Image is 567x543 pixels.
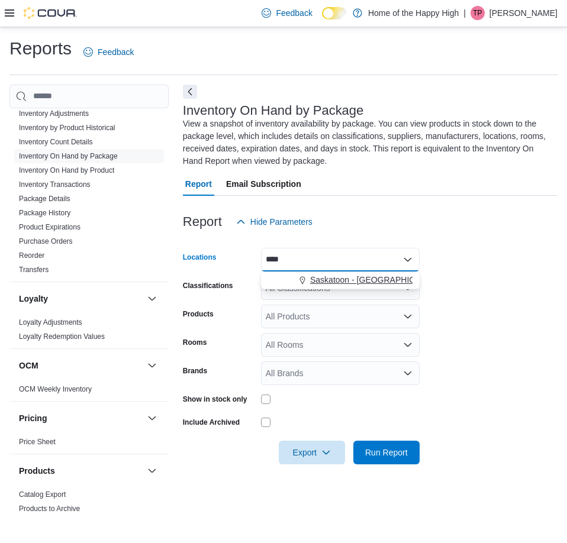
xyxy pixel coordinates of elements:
button: Open list of options [403,312,413,321]
button: Loyalty [145,292,159,306]
a: Inventory Count Details [19,138,93,146]
button: Pricing [19,412,143,424]
p: Home of the Happy High [368,6,459,20]
span: Inventory by Product Historical [19,123,115,132]
span: Reorder [19,251,44,260]
button: Loyalty [19,293,143,305]
span: Hide Parameters [250,216,313,228]
label: Include Archived [183,418,240,427]
p: | [463,6,466,20]
span: Feedback [276,7,312,19]
span: Report [185,172,212,196]
span: Package Details [19,194,70,203]
button: Pricing [145,411,159,425]
div: Inventory [9,106,169,282]
span: Saskatoon - [GEOGRAPHIC_DATA] - Fire & Flower [310,274,500,286]
button: OCM [145,358,159,373]
div: Thalia Pompu [471,6,485,20]
button: Saskatoon - [GEOGRAPHIC_DATA] - Fire & Flower [261,271,420,289]
label: Products [183,309,214,319]
span: Transfers [19,265,49,274]
a: Catalog Export [19,490,66,499]
a: Feedback [257,1,317,25]
div: OCM [9,382,169,401]
a: Purchase Orders [19,237,73,245]
a: Package Details [19,195,70,203]
span: TP [473,6,482,20]
span: Catalog Export [19,490,66,499]
p: [PERSON_NAME] [489,6,558,20]
h3: Pricing [19,412,47,424]
span: Loyalty Redemption Values [19,332,105,341]
a: Product Expirations [19,223,80,231]
button: Export [279,441,345,464]
a: Inventory On Hand by Product [19,166,114,174]
label: Rooms [183,338,207,347]
button: Open list of options [403,369,413,378]
button: Open list of options [403,340,413,350]
button: Close list of options [403,255,413,264]
span: Products to Archive [19,504,80,513]
h3: Report [183,215,222,229]
span: Feedback [98,46,134,58]
h3: Inventory On Hand by Package [183,104,364,118]
span: Inventory On Hand by Package [19,151,118,161]
a: Transfers [19,266,49,274]
span: Run Report [365,447,408,458]
a: Package History [19,209,70,217]
a: Inventory Adjustments [19,109,89,118]
span: Price Sheet [19,437,56,447]
div: Products [9,487,169,521]
button: Run Report [353,441,420,464]
span: Product Expirations [19,222,80,232]
a: Reorder [19,251,44,260]
button: OCM [19,360,143,371]
input: Dark Mode [322,7,347,20]
a: Feedback [79,40,138,64]
a: Inventory Transactions [19,180,91,189]
span: Email Subscription [226,172,301,196]
a: Products to Archive [19,505,80,513]
button: Next [183,85,197,99]
a: Loyalty Redemption Values [19,332,105,341]
a: Inventory by Product Historical [19,124,115,132]
div: Loyalty [9,315,169,348]
a: OCM Weekly Inventory [19,385,92,393]
h3: Loyalty [19,293,48,305]
a: Loyalty Adjustments [19,318,82,327]
span: Inventory Count Details [19,137,93,147]
h1: Reports [9,37,72,60]
span: Package History [19,208,70,218]
a: Price Sheet [19,438,56,446]
span: Inventory Transactions [19,180,91,189]
label: Classifications [183,281,233,290]
div: Choose from the following options [261,271,420,289]
h3: OCM [19,360,38,371]
div: View a snapshot of inventory availability by package. You can view products in stock down to the ... [183,118,552,167]
button: Hide Parameters [231,210,317,234]
a: Inventory On Hand by Package [19,152,118,160]
label: Brands [183,366,207,376]
button: Products [145,464,159,478]
button: Products [19,465,143,477]
h3: Products [19,465,55,477]
label: Show in stock only [183,395,247,404]
span: Export [286,441,338,464]
img: Cova [24,7,77,19]
label: Locations [183,253,217,262]
div: Pricing [9,435,169,454]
